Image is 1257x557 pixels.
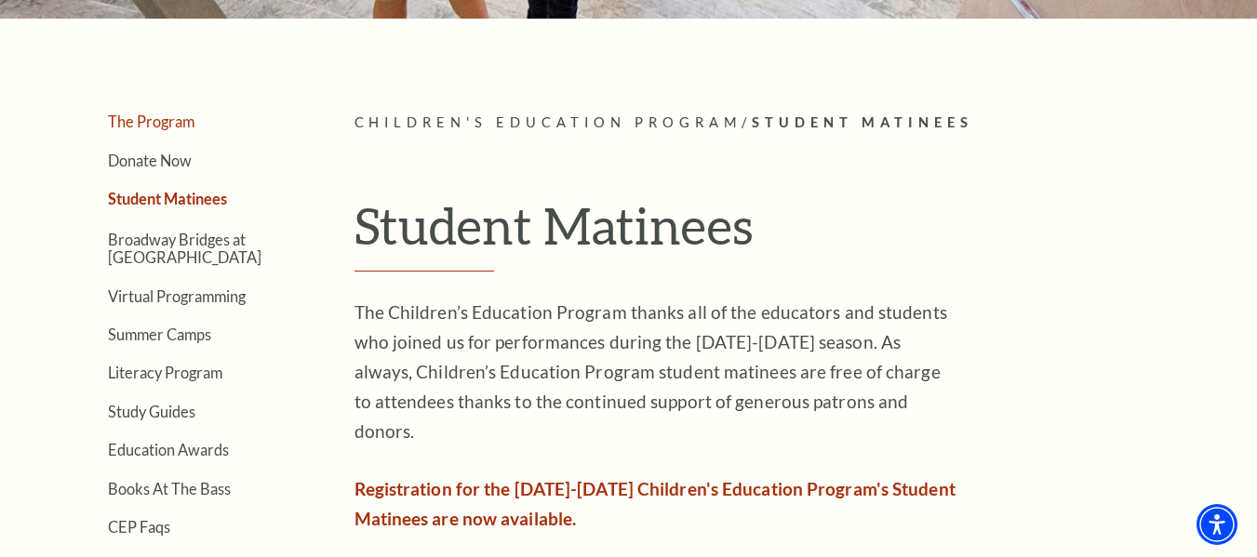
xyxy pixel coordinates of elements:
a: Summer Camps [108,325,211,343]
a: Study Guides [108,403,195,420]
span: Children's Education Program [354,114,742,130]
a: Broadway Bridges at [GEOGRAPHIC_DATA] [108,231,261,266]
h1: Student Matinees [354,195,1206,272]
a: Literacy Program [108,364,222,381]
a: Books At The Bass [108,480,231,497]
a: The Program [108,113,194,130]
a: CEP Faqs [108,518,170,536]
a: Donate Now [108,152,192,169]
p: The Children’s Education Program thanks all of the educators and students who joined us for perfo... [354,298,959,446]
span: Student Matinees [752,114,973,130]
a: Virtual Programming [108,287,246,305]
p: / [354,112,1206,135]
a: Education Awards [108,441,229,458]
span: Registration for the [DATE]-[DATE] Children's Education Program's Student Matinees are now availa... [354,478,956,529]
div: Accessibility Menu [1197,504,1237,545]
a: Student Matinees [108,190,227,207]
